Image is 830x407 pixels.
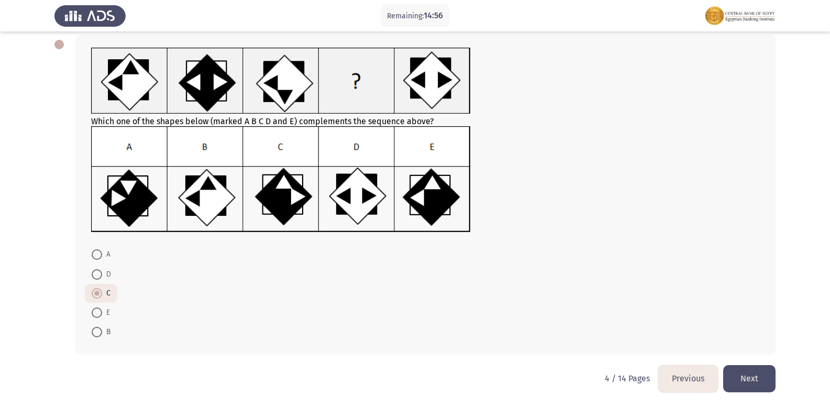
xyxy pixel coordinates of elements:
[91,48,471,114] img: UkFYMDAxMDhBLnBuZzE2MjIwMzQ5MzczOTY=.png
[102,248,110,261] span: A
[704,1,776,30] img: Assessment logo of FOCUS Assessment 3 Modules EN
[91,48,760,235] div: Which one of the shapes below (marked A B C D and E) complements the sequence above?
[658,365,718,392] button: load previous page
[54,1,126,30] img: Assess Talent Management logo
[723,365,776,392] button: load next page
[102,268,111,281] span: D
[91,126,471,233] img: UkFYMDAxMDhCLnBuZzE2MjIwMzUwMjgyNzM=.png
[424,10,443,20] span: 14:56
[387,9,443,23] p: Remaining:
[605,373,650,383] p: 4 / 14 Pages
[102,306,110,319] span: E
[102,287,110,300] span: C
[102,326,110,338] span: B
